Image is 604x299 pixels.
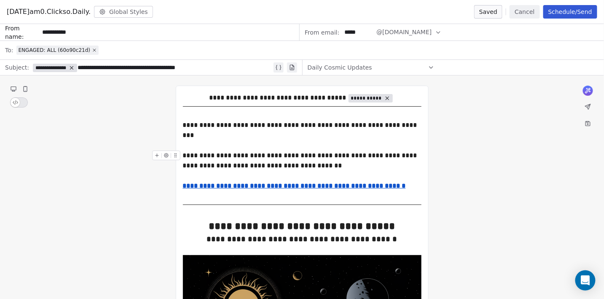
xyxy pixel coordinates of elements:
[5,63,29,74] span: Subject:
[305,28,339,37] span: From email:
[5,46,13,54] span: To:
[18,47,90,54] span: ENGAGED: ALL (60o90c21d)
[474,5,502,19] button: Saved
[94,6,153,18] button: Global Styles
[7,7,91,17] span: [DATE]am0.Clickso.Daily.
[376,28,432,37] span: @[DOMAIN_NAME]
[510,5,540,19] button: Cancel
[543,5,597,19] button: Schedule/Send
[308,63,372,72] span: Daily Cosmic Updates
[575,270,596,291] div: Open Intercom Messenger
[5,24,39,41] span: From name:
